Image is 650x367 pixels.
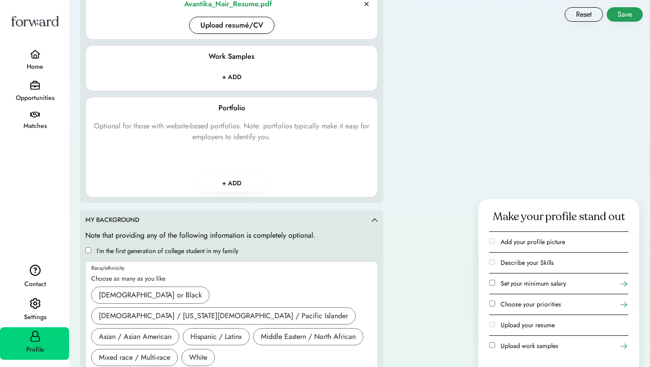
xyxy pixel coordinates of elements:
div: Optional for those with website-based portfolios. Note: portfolios typically make it easy for emp... [93,121,370,142]
div: Make your profile stand out [493,210,625,224]
button: + ADD [197,175,267,192]
img: contact.svg [30,264,41,276]
button: Save [607,7,643,22]
div: Home [1,61,69,72]
img: handshake.svg [30,112,40,118]
div: Profile [1,344,69,355]
div: White [189,352,207,363]
label: I’m the first generation of college student in my family [97,246,238,255]
label: Upload work samples [501,341,558,350]
div: Asian / Asian American [99,331,172,342]
div: Settings [1,312,69,323]
div: Work Samples [209,51,255,62]
img: briefcase.svg [30,80,40,90]
button: Reset [565,7,603,22]
label: Describe your Skills [501,258,554,267]
img: settings.svg [30,298,41,310]
div: Choose as many as you like [91,274,165,283]
div: Race/ethnicity [91,265,372,271]
div: [DEMOGRAPHIC_DATA] or Black [99,290,202,301]
div: Opportunities [1,93,69,104]
div: Portfolio [218,103,245,113]
label: Add your profile picture [501,237,565,246]
label: Set your minimum salary [501,279,566,288]
label: Choose your priorities [501,300,561,309]
label: Upload your resume [501,320,555,329]
div: Mixed race / Multi-race [99,352,170,363]
div: Note that providing any of the following information is completely optional. [85,230,316,241]
div: [DEMOGRAPHIC_DATA] / [US_STATE][DEMOGRAPHIC_DATA] / Pacific Islander [99,311,348,321]
img: Forward logo [9,7,60,35]
div: MY BACKGROUND [85,216,139,225]
div: Matches [1,121,69,132]
button: Upload resumé/CV [189,17,274,34]
img: caret-up.svg [371,218,378,222]
div: Middle Eastern / North African [261,331,356,342]
div: Hispanic / Latinx [190,331,242,342]
div: Contact [1,279,69,290]
img: home.svg [30,50,41,59]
